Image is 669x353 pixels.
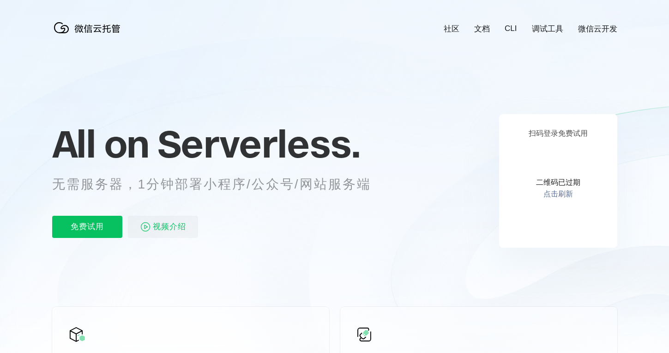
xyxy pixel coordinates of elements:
p: 扫码登录免费试用 [529,129,588,139]
p: 免费试用 [52,216,122,238]
p: 二维码已过期 [536,178,580,188]
span: All on [52,121,149,167]
span: Serverless. [157,121,360,167]
a: 社区 [444,24,459,34]
a: 调试工具 [532,24,563,34]
a: 文档 [474,24,490,34]
span: 视频介绍 [153,216,186,238]
img: video_play.svg [140,221,151,232]
a: 微信云托管 [52,30,126,38]
a: 微信云开发 [578,24,617,34]
img: 微信云托管 [52,18,126,37]
a: 点击刷新 [543,189,573,199]
p: 无需服务器，1分钟部署小程序/公众号/网站服务端 [52,175,388,194]
a: CLI [505,24,517,33]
